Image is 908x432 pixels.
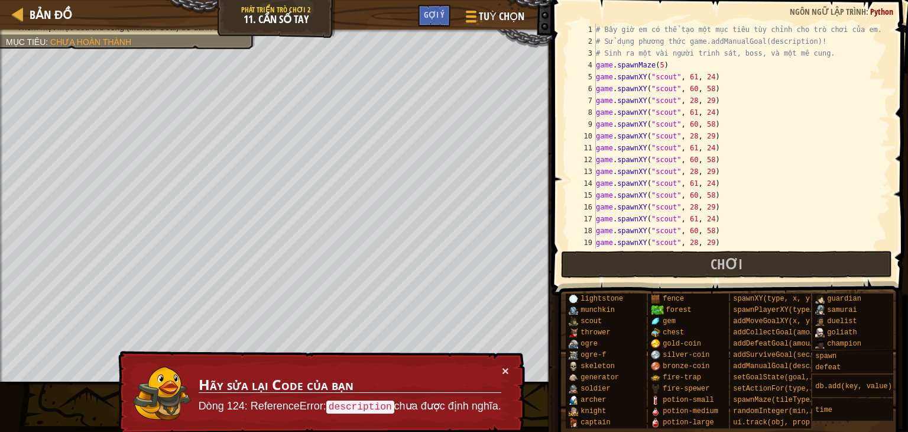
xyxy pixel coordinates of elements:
div: 20 [569,249,596,260]
img: portrait.png [815,317,825,326]
span: Ngôn ngữ lập trình [790,6,866,17]
span: potion-large [663,418,714,427]
div: 8 [569,107,596,118]
span: lightstone [581,295,623,303]
div: 11 [569,142,596,154]
span: gold-coin [663,340,701,348]
span: spawn [815,352,836,360]
img: portrait.png [569,362,578,371]
span: db.add(key, value) [815,382,892,391]
img: portrait.png [651,384,660,394]
div: 16 [569,201,596,213]
img: trees_1.png [651,305,663,315]
span: scout [581,317,602,325]
span: ui.track(obj, prop) [733,418,814,427]
div: 13 [569,166,596,178]
span: guardian [827,295,861,303]
a: Bản đồ [24,7,72,22]
span: potion-medium [663,407,718,415]
div: 15 [569,189,596,201]
span: samurai [827,306,857,314]
img: portrait.png [569,407,578,416]
div: 12 [569,154,596,166]
img: portrait.png [651,317,660,326]
div: 14 [569,178,596,189]
span: fire-spewer [663,385,709,393]
img: portrait.png [651,407,660,416]
img: portrait.png [651,362,660,371]
span: goliath [827,328,857,337]
span: Tuỳ chọn [479,9,524,24]
img: portrait.png [569,395,578,405]
button: Tuỳ chọn [456,5,531,33]
div: 3 [569,47,596,59]
h3: Hãy sửa lại Code của bạn [199,377,501,394]
span: skeleton [581,362,615,370]
div: 7 [569,95,596,107]
span: Chơi [711,254,742,273]
img: duck_arryn.png [132,366,192,420]
span: Python [870,6,893,17]
div: 19 [569,237,596,249]
img: portrait.png [651,418,660,427]
img: portrait.png [569,350,578,360]
span: Mục tiêu [6,37,46,47]
div: 9 [569,118,596,130]
span: captain [581,418,610,427]
span: duelist [827,317,857,325]
img: portrait.png [569,373,578,382]
span: gem [663,317,676,325]
span: knight [581,407,606,415]
span: addMoveGoalXY(x, y) [733,317,814,325]
img: portrait.png [569,317,578,326]
span: addCollectGoal(amount) [733,328,826,337]
p: Dòng 124: ReferenceError: chưa được định nghĩa. [199,399,501,414]
span: champion [827,340,861,348]
img: portrait.png [651,395,660,405]
span: randomInteger(min, max) [733,407,831,415]
span: thrower [581,328,610,337]
div: 6 [569,83,596,95]
img: portrait.png [815,328,825,337]
span: spawnXY(type, x, y) [733,295,814,303]
span: time [815,406,832,414]
img: portrait.png [569,339,578,349]
button: Chơi [561,251,893,278]
code: description [326,401,394,414]
img: portrait.png [651,294,660,304]
span: fence [663,295,684,303]
img: portrait.png [815,294,825,304]
span: addDefeatGoal(amount) [733,340,822,348]
span: : [866,6,870,17]
span: fire-trap [663,373,701,382]
span: soldier [581,385,610,393]
span: forest [666,306,692,314]
img: portrait.png [569,294,578,304]
div: 10 [569,130,596,142]
span: Gợi ý [424,9,445,20]
span: chest [663,328,684,337]
img: portrait.png [651,339,660,349]
span: silver-coin [663,351,709,359]
span: ogre [581,340,598,348]
span: : [46,37,50,47]
img: portrait.png [651,350,660,360]
div: 1 [569,24,596,36]
span: setGoalState(goal, success) [733,373,848,382]
span: spawnMaze(tileType, seed) [733,396,839,404]
span: spawnPlayerXY(type, x, y) [733,306,839,314]
img: portrait.png [651,373,660,382]
span: bronze-coin [663,362,709,370]
span: Chưa hoàn thành [50,37,131,47]
span: potion-small [663,396,714,404]
div: 18 [569,225,596,237]
img: portrait.png [815,339,825,349]
div: 5 [569,71,596,83]
span: addManualGoal(description) [733,362,844,370]
span: defeat [815,363,841,372]
button: × [502,365,509,377]
img: portrait.png [651,328,660,337]
span: munchkin [581,306,615,314]
span: generator [581,373,619,382]
span: ogre-f [581,351,606,359]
